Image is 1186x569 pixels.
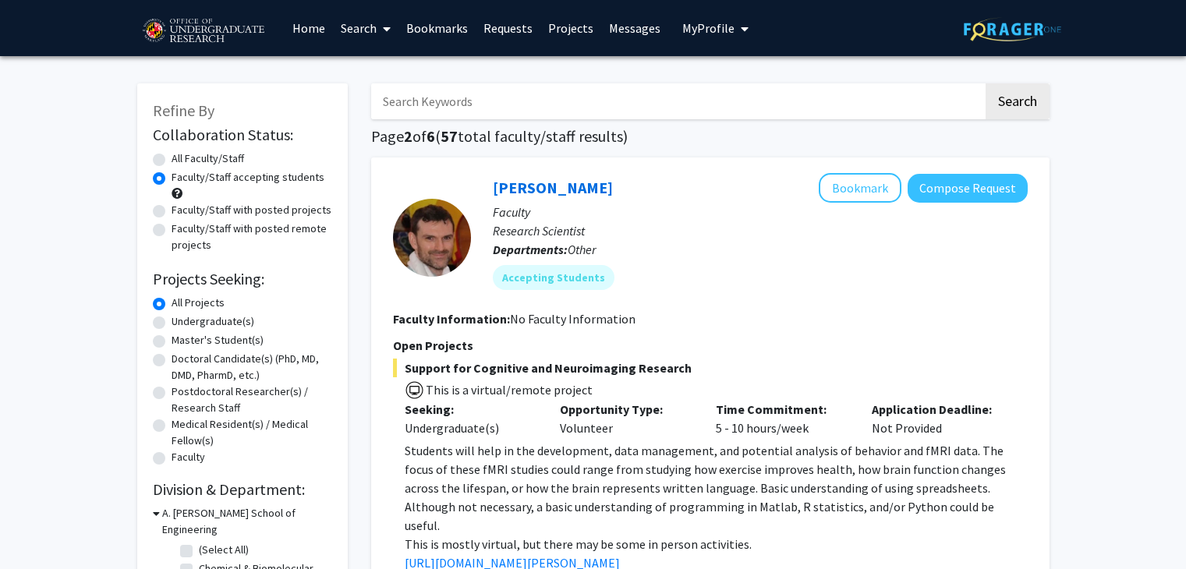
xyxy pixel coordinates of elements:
img: ForagerOne Logo [964,17,1061,41]
button: Compose Request to Jeremy Purcell [908,174,1028,203]
h2: Projects Seeking: [153,270,332,288]
mat-chip: Accepting Students [493,265,614,290]
p: Open Projects [393,336,1028,355]
label: Faculty/Staff accepting students [172,169,324,186]
h3: A. [PERSON_NAME] School of Engineering [162,505,332,538]
label: All Faculty/Staff [172,150,244,167]
span: 6 [427,126,435,146]
span: No Faculty Information [510,311,635,327]
p: Seeking: [405,400,537,419]
p: Faculty [493,203,1028,221]
div: 5 - 10 hours/week [704,400,860,437]
p: Research Scientist [493,221,1028,240]
a: Requests [476,1,540,55]
label: Postdoctoral Researcher(s) / Research Staff [172,383,332,416]
label: All Projects [172,295,225,311]
a: [PERSON_NAME] [493,178,613,197]
a: Messages [601,1,668,55]
h2: Collaboration Status: [153,125,332,144]
a: Home [285,1,333,55]
div: Volunteer [548,400,704,437]
h1: Page of ( total faculty/staff results) [371,127,1050,146]
h2: Division & Department: [153,480,332,499]
button: Add Jeremy Purcell to Bookmarks [819,173,901,203]
label: Faculty [172,449,205,465]
div: Undergraduate(s) [405,419,537,437]
label: Undergraduate(s) [172,313,254,330]
p: Time Commitment: [716,400,848,419]
p: This is mostly virtual, but there may be some in person activities. [405,535,1028,553]
label: Faculty/Staff with posted remote projects [172,221,332,253]
label: Doctoral Candidate(s) (PhD, MD, DMD, PharmD, etc.) [172,351,332,383]
a: Bookmarks [398,1,476,55]
label: (Select All) [199,542,249,558]
span: My Profile [682,20,735,36]
span: 57 [441,126,458,146]
span: Students will help in the development, data management, and potential analysis of behavior and fM... [405,443,1006,533]
a: Search [333,1,398,55]
b: Departments: [493,242,568,257]
iframe: Chat [12,499,66,557]
span: Refine By [153,101,214,120]
span: Other [568,242,596,257]
button: Search [986,83,1050,119]
input: Search Keywords [371,83,983,119]
b: Faculty Information: [393,311,510,327]
p: Application Deadline: [872,400,1004,419]
div: Not Provided [860,400,1016,437]
span: 2 [404,126,412,146]
span: This is a virtual/remote project [424,382,593,398]
label: Master's Student(s) [172,332,264,348]
p: Opportunity Type: [560,400,692,419]
a: Projects [540,1,601,55]
label: Faculty/Staff with posted projects [172,202,331,218]
img: University of Maryland Logo [137,12,269,51]
label: Medical Resident(s) / Medical Fellow(s) [172,416,332,449]
span: Support for Cognitive and Neuroimaging Research [393,359,1028,377]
